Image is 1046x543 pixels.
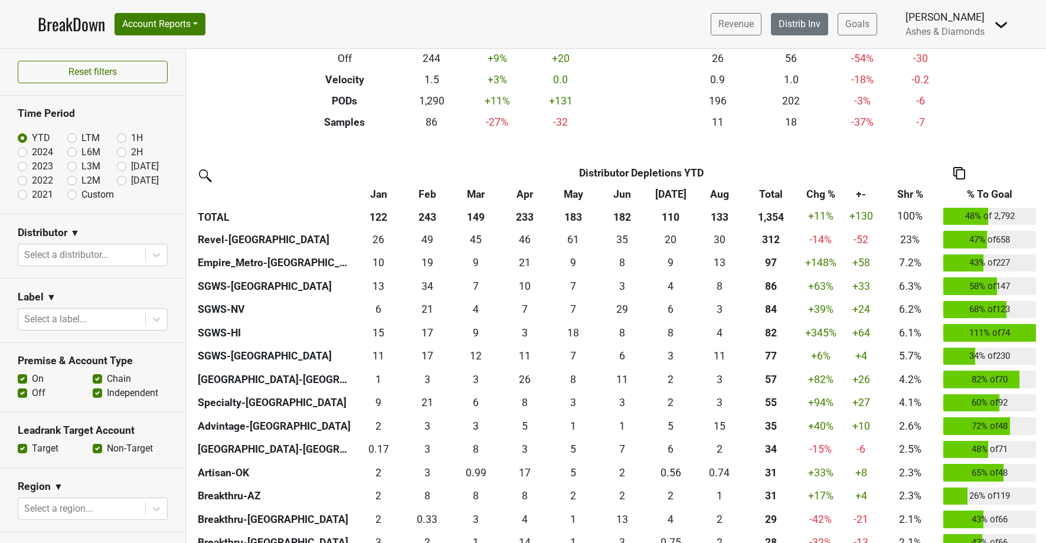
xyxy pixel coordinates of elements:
[828,112,897,133] td: -37 %
[747,279,796,294] div: 86
[32,386,45,400] label: Off
[503,348,546,364] div: 11
[552,302,595,317] div: 7
[646,298,695,322] td: 6.083
[18,227,67,239] h3: Distributor
[880,298,941,322] td: 6.2%
[552,395,595,410] div: 3
[357,372,400,387] div: 1
[744,228,799,251] th: 311.834
[455,255,498,270] div: 9
[880,345,941,368] td: 5.7%
[744,391,799,415] th: 55.002
[195,205,354,228] th: TOTAL
[354,345,403,368] td: 10.749
[747,232,796,247] div: 312
[403,391,451,415] td: 21.167
[452,345,500,368] td: 12.083
[994,18,1008,32] img: Dropdown Menu
[646,345,695,368] td: 2.5
[131,145,143,159] label: 2H
[552,232,595,247] div: 61
[503,325,546,341] div: 3
[845,395,876,410] div: +27
[747,348,796,364] div: 77
[532,90,590,112] td: +131
[81,159,100,174] label: L3M
[406,325,449,341] div: 17
[289,112,401,133] th: Samples
[131,131,143,145] label: 1H
[500,414,548,438] td: 4.92
[131,174,159,188] label: [DATE]
[455,302,498,317] div: 4
[500,391,548,415] td: 7.666
[549,274,597,298] td: 6.748
[845,279,876,294] div: +33
[503,255,546,270] div: 21
[452,298,500,322] td: 4.25
[532,48,590,69] td: +20
[500,368,548,391] td: 26.083
[354,321,403,345] td: 14.583
[646,251,695,275] td: 8.5
[107,372,131,386] label: Chain
[695,298,743,322] td: 3
[646,205,695,228] th: 110
[600,279,643,294] div: 3
[549,228,597,251] td: 61.334
[18,291,44,303] h3: Label
[452,205,500,228] th: 149
[799,368,843,391] td: +82 %
[463,90,532,112] td: +11 %
[897,69,944,90] td: -0.2
[744,414,799,438] th: 34.650
[711,13,761,35] a: Revenue
[354,391,403,415] td: 8.585
[195,438,354,462] th: [GEOGRAPHIC_DATA]-[GEOGRAPHIC_DATA]
[771,13,828,35] a: Distrib Inv
[406,255,449,270] div: 19
[695,391,743,415] td: 3.167
[354,205,403,228] th: 122
[500,345,548,368] td: 10.998
[403,228,451,251] td: 49.083
[649,255,692,270] div: 9
[18,61,168,83] button: Reset filters
[289,48,401,69] th: Off
[880,321,941,345] td: 6.1%
[357,395,400,410] div: 9
[597,184,646,205] th: Jun: activate to sort column ascending
[754,69,828,90] td: 1.0
[195,391,354,415] th: Specialty-[GEOGRAPHIC_DATA]
[401,48,463,69] td: 244
[880,228,941,251] td: 23%
[845,348,876,364] div: +4
[744,321,799,345] th: 82.333
[357,348,400,364] div: 11
[357,302,400,317] div: 6
[452,274,500,298] td: 6.663
[649,325,692,341] div: 8
[195,274,354,298] th: SGWS-[GEOGRAPHIC_DATA]
[695,205,743,228] th: 133
[649,279,692,294] div: 4
[32,372,44,386] label: On
[500,274,548,298] td: 10.251
[838,13,877,35] a: Goals
[597,205,646,228] th: 182
[597,251,646,275] td: 8.333
[406,232,449,247] div: 49
[195,321,354,345] th: SGWS-HI
[880,274,941,298] td: 6.3%
[754,48,828,69] td: 56
[744,251,799,275] th: 96.916
[600,418,643,434] div: 1
[32,145,53,159] label: 2024
[597,298,646,322] td: 29.25
[799,391,843,415] td: +94 %
[880,391,941,415] td: 4.1%
[503,372,546,387] div: 26
[70,226,80,240] span: ▼
[500,298,548,322] td: 7.083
